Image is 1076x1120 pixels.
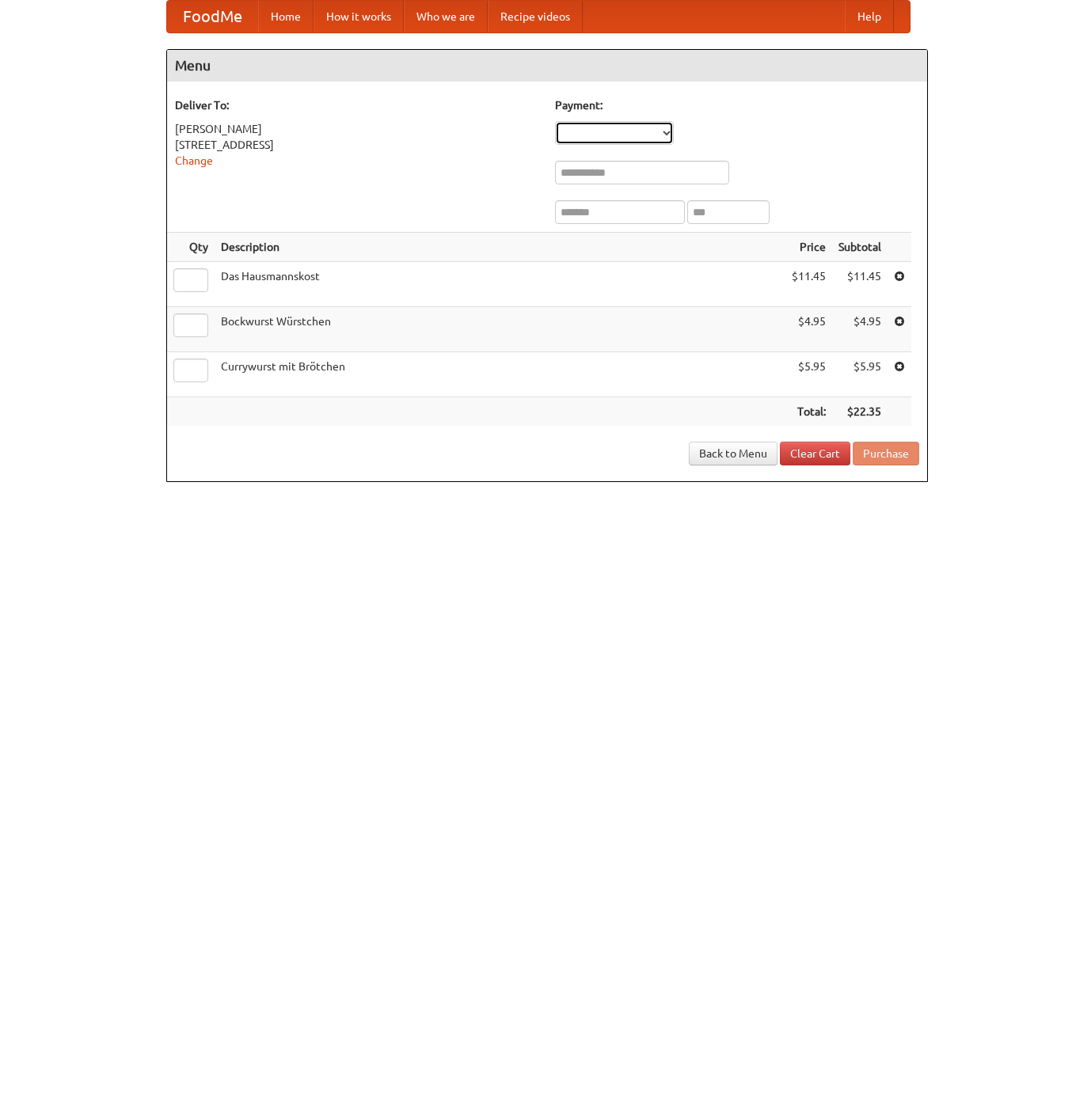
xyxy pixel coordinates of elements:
[832,307,888,352] td: $4.95
[175,137,539,153] div: [STREET_ADDRESS]
[785,262,832,307] td: $11.45
[215,262,785,307] td: Das Hausmannskost
[175,97,539,113] h5: Deliver To:
[215,307,785,352] td: Bockwurst Würstchen
[314,1,404,32] a: How it works
[488,1,583,32] a: Recipe videos
[167,50,927,82] h4: Menu
[258,1,314,32] a: Home
[785,307,832,352] td: $4.95
[555,97,919,113] h5: Payment:
[832,262,888,307] td: $11.45
[785,352,832,397] td: $5.95
[785,397,832,427] th: Total:
[689,442,778,465] a: Back to Menu
[175,121,539,137] div: [PERSON_NAME]
[215,352,785,397] td: Currywurst mit Brötchen
[832,397,888,427] th: $22.35
[167,233,215,262] th: Qty
[832,233,888,262] th: Subtotal
[853,442,919,465] button: Purchase
[175,154,213,167] a: Change
[167,1,258,32] a: FoodMe
[404,1,488,32] a: Who we are
[780,442,850,465] a: Clear Cart
[785,233,832,262] th: Price
[215,233,785,262] th: Description
[845,1,894,32] a: Help
[832,352,888,397] td: $5.95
